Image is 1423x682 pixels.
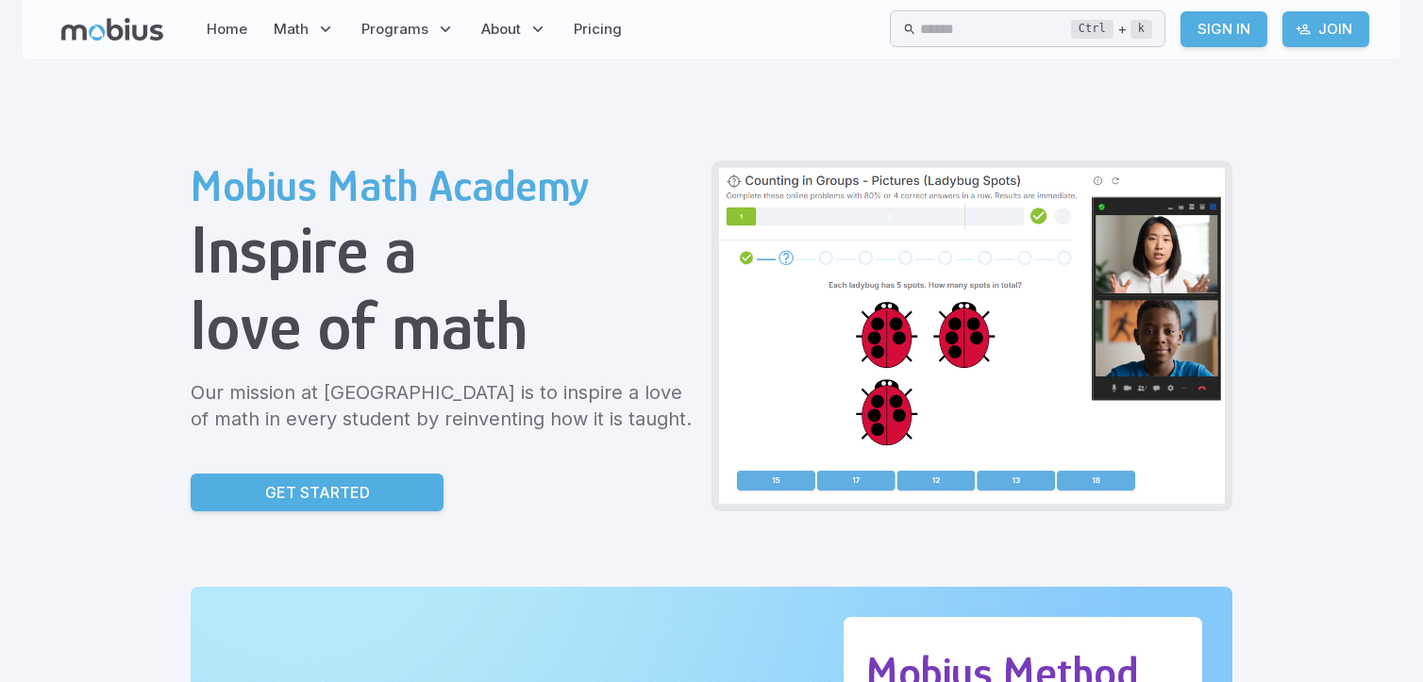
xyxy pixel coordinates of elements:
p: Our mission at [GEOGRAPHIC_DATA] is to inspire a love of math in every student by reinventing how... [191,379,696,432]
img: Grade 2 Class [719,168,1225,504]
a: Get Started [191,474,444,511]
kbd: k [1130,20,1152,39]
a: Pricing [568,8,628,51]
kbd: Ctrl [1071,20,1113,39]
a: Home [201,8,253,51]
span: Programs [361,19,428,40]
h1: love of math [191,288,696,364]
span: About [481,19,521,40]
h2: Mobius Math Academy [191,160,696,211]
span: Math [274,19,309,40]
a: Sign In [1180,11,1267,47]
a: Join [1282,11,1369,47]
h1: Inspire a [191,211,696,288]
p: Get Started [265,481,370,504]
div: + [1071,18,1152,41]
